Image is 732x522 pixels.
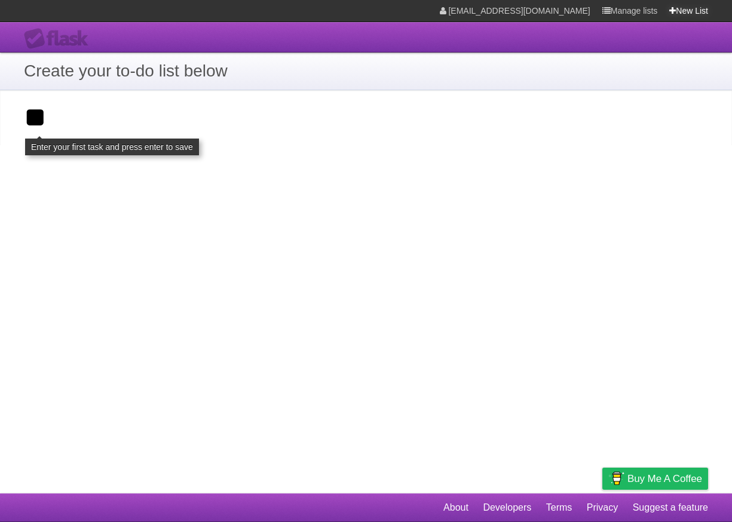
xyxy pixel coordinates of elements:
[24,59,708,84] h1: Create your to-do list below
[546,496,572,519] a: Terms
[627,468,702,489] span: Buy me a coffee
[608,468,624,489] img: Buy me a coffee
[602,468,708,490] a: Buy me a coffee
[443,496,468,519] a: About
[587,496,618,519] a: Privacy
[24,28,96,50] div: Flask
[633,496,708,519] a: Suggest a feature
[483,496,531,519] a: Developers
